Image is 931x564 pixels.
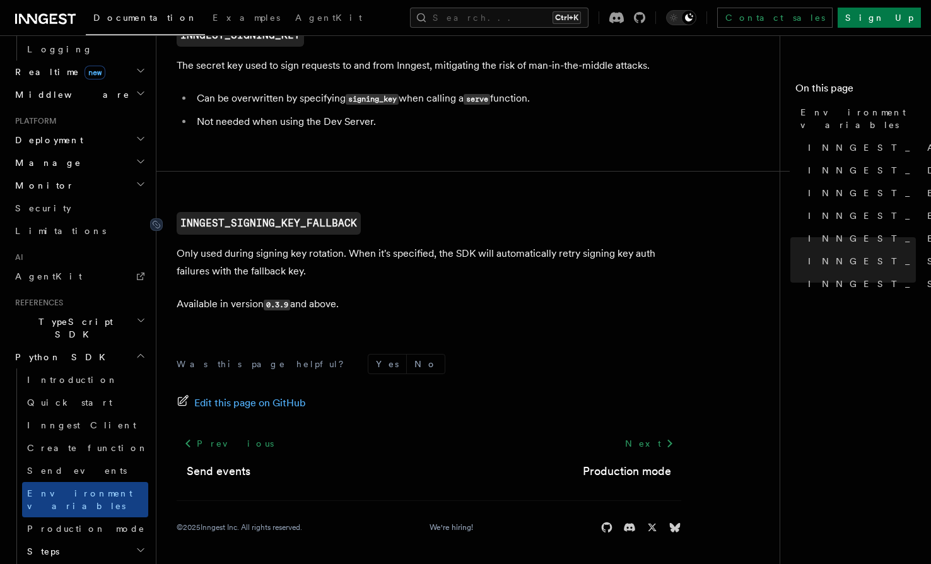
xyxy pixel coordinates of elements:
[553,11,581,24] kbd: Ctrl+K
[177,57,681,74] p: The secret key used to sign requests to and from Inngest, mitigating the risk of man-in-the-middl...
[583,462,671,480] a: Production mode
[264,300,290,310] code: 0.3.9
[10,61,148,83] button: Realtimenew
[10,220,148,242] a: Limitations
[10,351,113,363] span: Python SDK
[15,271,82,281] span: AgentKit
[803,204,916,227] a: INNGEST_EVENT_API_BASE_URL
[464,94,490,105] code: serve
[10,197,148,220] a: Security
[10,346,148,368] button: Python SDK
[193,90,681,108] li: Can be overwritten by specifying when calling a function.
[10,310,148,346] button: TypeScript SDK
[430,522,473,532] a: We're hiring!
[10,88,130,101] span: Middleware
[666,10,696,25] button: Toggle dark mode
[803,159,916,182] a: INNGEST_DEV
[177,245,681,280] p: Only used during signing key rotation. When it's specified, the SDK will automatically retry sign...
[22,368,148,391] a: Introduction
[22,545,59,558] span: Steps
[22,540,148,563] button: Steps
[10,151,148,174] button: Manage
[187,462,250,480] a: Send events
[27,488,132,511] span: Environment variables
[22,391,148,414] a: Quick start
[22,38,148,61] a: Logging
[346,94,399,105] code: signing_key
[803,182,916,204] a: INNGEST_ENV
[10,265,148,288] a: AgentKit
[177,522,302,532] div: © 2025 Inngest Inc. All rights reserved.
[177,212,361,235] a: INNGEST_SIGNING_KEY_FALLBACK
[22,482,148,517] a: Environment variables
[22,414,148,437] a: Inngest Client
[22,459,148,482] a: Send events
[410,8,588,28] button: Search...Ctrl+K
[177,295,681,314] p: Available in version and above.
[795,101,916,136] a: Environment variables
[15,226,106,236] span: Limitations
[27,420,136,430] span: Inngest Client
[800,106,916,131] span: Environment variables
[10,179,74,192] span: Monitor
[407,355,445,373] button: No
[86,4,205,35] a: Documentation
[193,113,681,131] li: Not needed when using the Dev Server.
[15,203,71,213] span: Security
[288,4,370,34] a: AgentKit
[10,174,148,197] button: Monitor
[27,44,93,54] span: Logging
[27,524,145,534] span: Production mode
[27,397,112,408] span: Quick start
[795,81,916,101] h4: On this page
[368,355,406,373] button: Yes
[22,517,148,540] a: Production mode
[10,156,81,169] span: Manage
[803,227,916,250] a: INNGEST_EVENT_KEY
[295,13,362,23] span: AgentKit
[85,66,105,79] span: new
[10,83,148,106] button: Middleware
[838,8,921,28] a: Sign Up
[22,437,148,459] a: Create function
[213,13,280,23] span: Examples
[194,394,306,412] span: Edit this page on GitHub
[803,136,916,159] a: INNGEST_API_BASE_URL
[717,8,833,28] a: Contact sales
[10,315,136,341] span: TypeScript SDK
[10,252,23,262] span: AI
[27,443,148,453] span: Create function
[93,13,197,23] span: Documentation
[177,358,353,370] p: Was this page helpful?
[10,66,105,78] span: Realtime
[803,273,916,295] a: INNGEST_SIGNING_KEY_FALLBACK
[10,298,63,308] span: References
[177,432,281,455] a: Previous
[803,250,916,273] a: INNGEST_SIGNING_KEY
[205,4,288,34] a: Examples
[10,129,148,151] button: Deployment
[10,116,57,126] span: Platform
[27,466,127,476] span: Send events
[618,432,681,455] a: Next
[27,375,118,385] span: Introduction
[10,134,83,146] span: Deployment
[177,394,306,412] a: Edit this page on GitHub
